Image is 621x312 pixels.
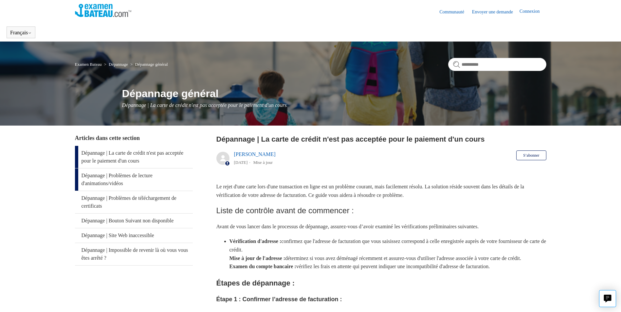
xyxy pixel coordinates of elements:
[75,4,132,17] img: Page d’accueil du Centre d’aide Examen Bateau
[520,8,546,16] a: Connexion
[229,237,546,270] li: confirmez que l'adresse de facturation que vous saisissez correspond à celle enregistrée auprès d...
[229,238,282,244] strong: Vérification d'adresse :
[216,277,546,289] h2: Étapes de dépannage :
[599,290,616,307] button: Live chat
[75,146,193,168] a: Dépannage | La carte de crédit n'est pas acceptée pour le paiement d'un cours
[216,182,546,199] p: Le rejet d'une carte lors d'une transaction en ligne est un problème courant, mais facilement rés...
[229,255,285,261] strong: Mise à jour de l'adresse :
[129,62,168,67] li: Dépannage général
[10,30,32,36] button: Français
[122,86,546,101] h1: Dépannage général
[109,62,128,67] a: Dépannage
[103,62,129,67] li: Dépannage
[516,150,546,160] button: S’abonner à Article
[439,9,470,15] a: Communauté
[229,264,296,269] strong: Examen du compte bancaire :
[75,135,140,141] span: Articles dans cette section
[135,62,168,67] a: Dépannage général
[234,160,248,165] time: 08/05/2025 11:52
[75,228,193,243] a: Dépannage | Site Web inaccessible
[75,243,193,265] a: Dépannage | Impossible de revenir là où vous vous êtes arrêté ?
[216,206,354,215] span: Liste de contrôle avant de commencer :
[75,62,103,67] li: Examen Bateau
[472,9,520,15] a: Envoyer une demande
[216,222,546,231] p: Avant de vous lancer dans le processus de dépannage, assurez-vous d’avoir examiné les vérificatio...
[216,134,546,145] h2: Dépannage | La carte de crédit n'est pas acceptée pour le paiement d'un cours
[75,168,193,191] a: Dépannage | Problèmes de lecture d'animations/vidéos
[122,102,287,108] span: Dépannage | La carte de crédit n'est pas acceptée pour le paiement d'un cours
[234,151,276,157] a: [PERSON_NAME]
[216,295,546,304] h3: Étape 1 : Confirmer l’adresse de facturation :
[75,214,193,228] a: Dépannage | Bouton Suivant non disponible
[253,160,273,165] li: Mise à jour
[448,58,546,71] input: Rechercher
[75,191,193,213] a: Dépannage | Problèmes de téléchargement de certificats
[75,62,102,67] a: Examen Bateau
